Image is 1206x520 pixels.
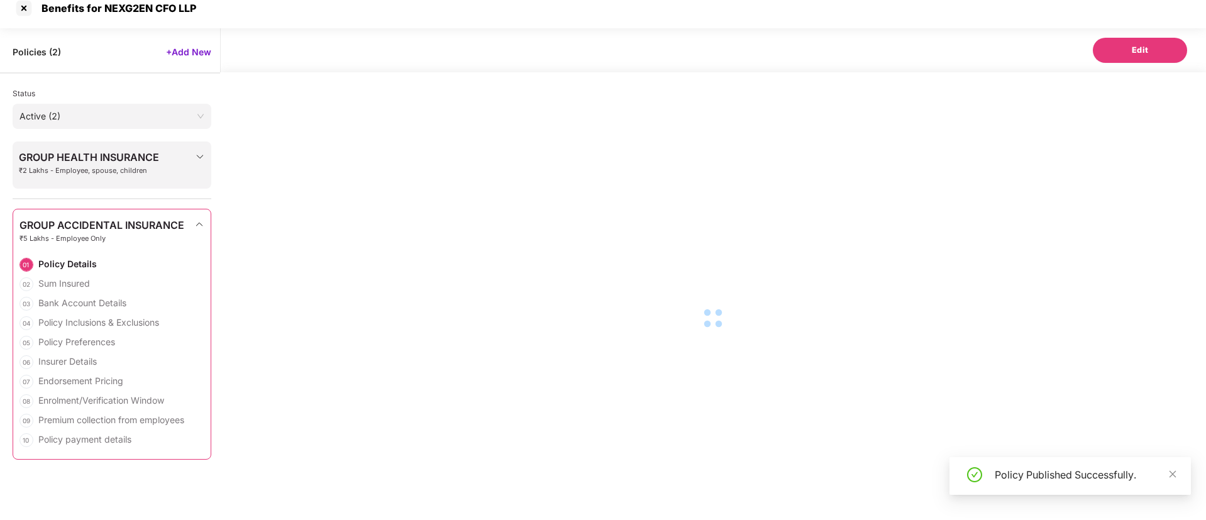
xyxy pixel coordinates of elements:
[166,46,211,58] span: +Add New
[38,316,159,328] div: Policy Inclusions & Exclusions
[19,375,33,389] div: 07
[19,433,33,447] div: 10
[19,167,159,175] span: ₹2 Lakhs - Employee, spouse, children
[19,152,159,163] span: GROUP HEALTH INSURANCE
[13,46,61,58] span: Policies ( 2 )
[967,467,982,482] span: check-circle
[995,467,1176,482] div: Policy Published Successfully.
[194,219,204,230] img: svg+xml;base64,PHN2ZyBpZD0iRHJvcGRvd24tMzJ4MzIiIHhtbG5zPSJodHRwOi8vd3d3LnczLm9yZy8yMDAwL3N2ZyIgd2...
[38,375,123,387] div: Endorsement Pricing
[19,355,33,369] div: 06
[19,336,33,350] div: 05
[38,277,90,289] div: Sum Insured
[38,355,97,367] div: Insurer Details
[19,316,33,330] div: 04
[19,258,33,272] div: 01
[1132,44,1149,57] span: Edit
[34,2,196,14] div: Benefits for NEXG2EN CFO LLP
[19,107,204,126] span: Active (2)
[19,277,33,291] div: 02
[38,394,164,406] div: Enrolment/Verification Window
[19,235,184,243] span: ₹5 Lakhs - Employee Only
[1093,38,1187,63] button: Edit
[1168,470,1177,479] span: close
[19,414,33,428] div: 09
[38,433,131,445] div: Policy payment details
[19,297,33,311] div: 03
[19,394,33,408] div: 08
[38,414,184,426] div: Premium collection from employees
[38,297,126,309] div: Bank Account Details
[38,258,97,270] div: Policy Details
[19,219,184,231] span: GROUP ACCIDENTAL INSURANCE
[195,152,205,162] img: svg+xml;base64,PHN2ZyBpZD0iRHJvcGRvd24tMzJ4MzIiIHhtbG5zPSJodHRwOi8vd3d3LnczLm9yZy8yMDAwL3N2ZyIgd2...
[38,336,115,348] div: Policy Preferences
[13,89,35,98] span: Status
